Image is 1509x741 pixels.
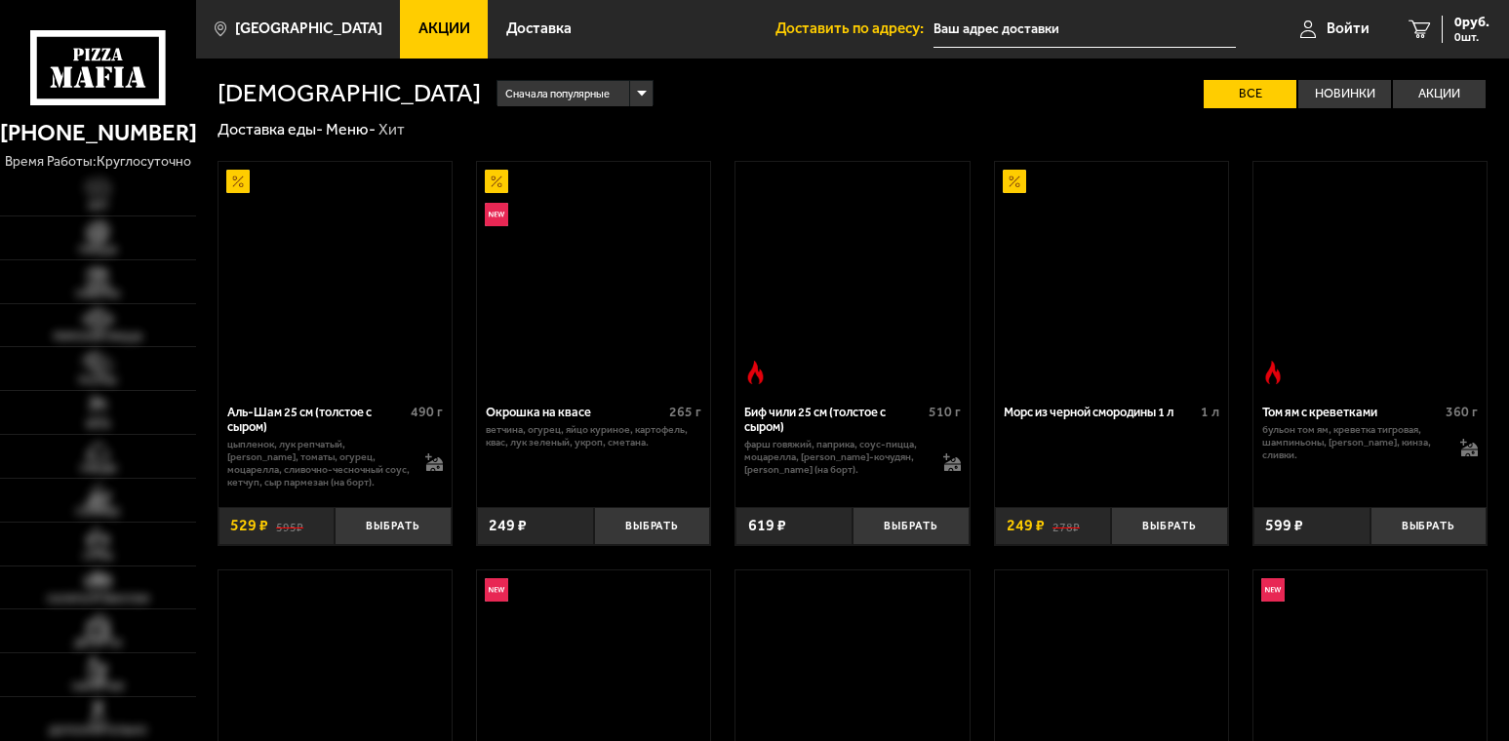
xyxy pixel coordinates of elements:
[226,170,250,193] img: Акционный
[326,120,376,138] a: Меню-
[594,507,711,545] button: Выбрать
[1454,16,1489,29] span: 0 руб.
[378,120,405,140] div: Хит
[235,21,382,36] span: [GEOGRAPHIC_DATA]
[1262,424,1445,462] p: бульон том ям, креветка тигровая, шампиньоны, [PERSON_NAME], кинза, сливки.
[744,405,923,435] div: Биф чили 25 см (толстое с сыром)
[506,21,572,36] span: Доставка
[1201,404,1219,420] span: 1 л
[933,12,1235,48] input: Ваш адрес доставки
[1262,405,1441,419] div: Том ям с креветками
[1004,405,1196,419] div: Морс из черной смородины 1 л
[486,424,701,449] p: ветчина, огурец, яйцо куриное, картофель, квас, лук зеленый, укроп, сметана.
[1052,518,1080,533] s: 278 ₽
[227,439,410,489] p: цыпленок, лук репчатый, [PERSON_NAME], томаты, огурец, моцарелла, сливочно-чесночный соус, кетчуп...
[1261,578,1285,602] img: Новинка
[1446,404,1478,420] span: 360 г
[227,405,406,435] div: Аль-Шам 25 см (толстое с сыром)
[218,162,452,392] a: АкционныйАль-Шам 25 см (толстое с сыром)
[218,120,323,138] a: Доставка еды-
[1007,518,1045,533] span: 249 ₽
[1454,31,1489,43] span: 0 шт.
[1003,170,1026,193] img: Акционный
[748,518,786,533] span: 619 ₽
[477,162,710,392] a: АкционныйНовинкаОкрошка на квасе
[276,518,303,533] s: 595 ₽
[995,162,1228,392] a: АкционныйМорс из черной смородины 1 л
[505,79,610,109] span: Сначала популярные
[669,404,701,420] span: 265 г
[485,170,508,193] img: Акционный
[1265,518,1303,533] span: 599 ₽
[735,162,969,392] a: Острое блюдоБиф чили 25 см (толстое с сыром)
[1253,162,1487,392] a: Острое блюдоТом ям с креветками
[230,518,268,533] span: 529 ₽
[489,518,527,533] span: 249 ₽
[853,507,970,545] button: Выбрать
[1204,80,1296,108] label: Все
[1370,507,1488,545] button: Выбрать
[1298,80,1391,108] label: Новинки
[775,21,933,36] span: Доставить по адресу:
[335,507,452,545] button: Выбрать
[929,404,961,420] span: 510 г
[218,81,481,106] h1: [DEMOGRAPHIC_DATA]
[486,405,664,419] div: Окрошка на квасе
[485,578,508,602] img: Новинка
[1327,21,1370,36] span: Войти
[1393,80,1486,108] label: Акции
[743,361,767,384] img: Острое блюдо
[411,404,443,420] span: 490 г
[1261,361,1285,384] img: Острое блюдо
[744,439,927,477] p: фарш говяжий, паприка, соус-пицца, моцарелла, [PERSON_NAME]-кочудян, [PERSON_NAME] (на борт).
[485,203,508,226] img: Новинка
[1111,507,1228,545] button: Выбрать
[418,21,470,36] span: Акции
